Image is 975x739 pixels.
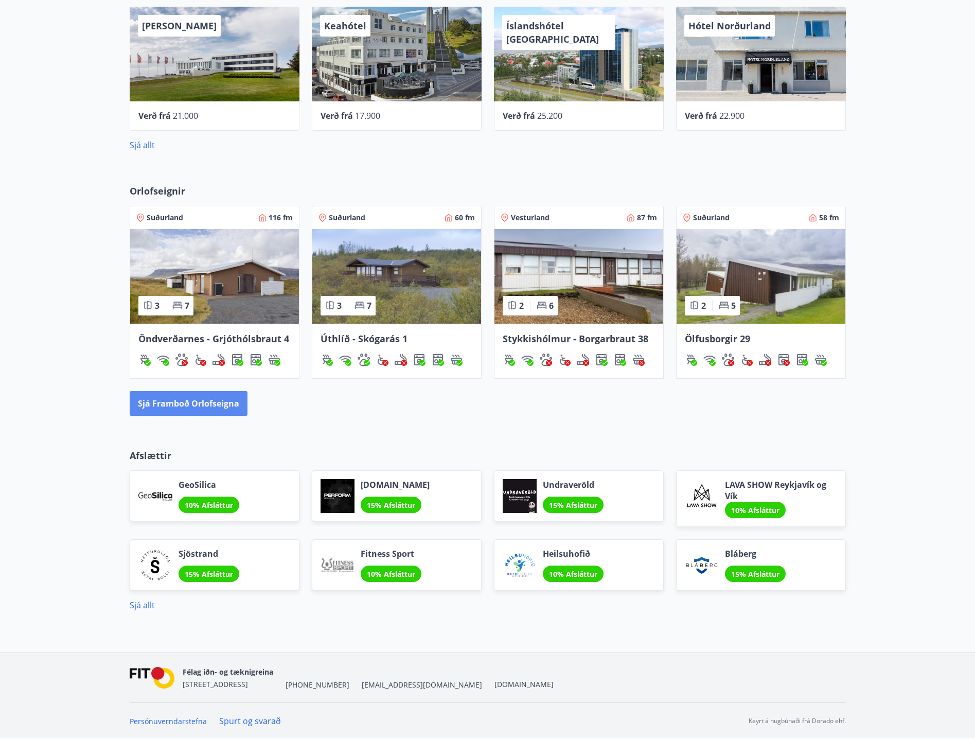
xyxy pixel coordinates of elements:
a: Persónuverndarstefna [130,716,207,726]
a: Sjá allt [130,139,155,151]
img: 7hj2GulIrg6h11dFIpsIzg8Ak2vZaScVwTihwv8g.svg [250,354,262,366]
span: Suðurland [693,213,730,223]
img: Dl16BY4EX9PAW649lg1C3oBuIaAsR6QVDQBO2cTm.svg [413,354,426,366]
div: Gasgrill [503,354,515,366]
img: ZXjrS3QKesehq6nQAPjaRuRTI364z8ohTALB4wBr.svg [321,354,333,366]
a: [DOMAIN_NAME] [494,679,554,689]
span: [PERSON_NAME] [142,20,217,32]
span: 15% Afsláttur [367,500,415,510]
div: Aðgengi fyrir hjólastól [740,354,753,366]
img: Paella dish [494,229,663,324]
div: Gæludýr [722,354,734,366]
img: pxcaIm5dSOV3FS4whs1soiYWTwFQvksT25a9J10C.svg [722,354,734,366]
span: Verð frá [321,110,353,121]
div: Þvottavél [413,354,426,366]
div: Uppþvottavél [250,354,262,366]
img: ZXjrS3QKesehq6nQAPjaRuRTI364z8ohTALB4wBr.svg [685,354,697,366]
div: Heitur pottur [632,354,645,366]
img: ZXjrS3QKesehq6nQAPjaRuRTI364z8ohTALB4wBr.svg [503,354,515,366]
span: 10% Afsláttur [185,500,233,510]
img: h89QDIuHlAdpqTriuIvuEWkTH976fOgBEOOeu1mi.svg [632,354,645,366]
div: Þráðlaust net [521,354,534,366]
img: 8IYIKVZQyRlUC6HQIIUSdjpPGRncJsz2RzLgWvp4.svg [740,354,753,366]
span: 58 fm [819,213,839,223]
span: 2 [519,300,524,311]
img: HJRyFFsYp6qjeUYhR4dAD8CaCEsnIFYZ05miwXoh.svg [521,354,534,366]
div: Reykingar / Vape [577,354,589,366]
span: 116 fm [269,213,293,223]
img: 7hj2GulIrg6h11dFIpsIzg8Ak2vZaScVwTihwv8g.svg [796,354,808,366]
span: Suðurland [147,213,183,223]
div: Þráðlaust net [703,354,716,366]
a: Sjá allt [130,600,155,611]
div: Heitur pottur [814,354,827,366]
div: Heitur pottur [268,354,280,366]
span: [PHONE_NUMBER] [286,680,349,690]
img: Dl16BY4EX9PAW649lg1C3oBuIaAsR6QVDQBO2cTm.svg [231,354,243,366]
span: Bláberg [725,548,786,559]
span: Vesturland [511,213,549,223]
span: 7 [367,300,371,311]
img: 8IYIKVZQyRlUC6HQIIUSdjpPGRncJsz2RzLgWvp4.svg [558,354,571,366]
span: Ölfusborgir 29 [685,332,750,345]
img: 8IYIKVZQyRlUC6HQIIUSdjpPGRncJsz2RzLgWvp4.svg [376,354,388,366]
div: Þráðlaust net [157,354,169,366]
span: Öndverðarnes - Grjóthólsbraut 4 [138,332,289,345]
div: Gasgrill [685,354,697,366]
span: [DOMAIN_NAME] [361,479,430,490]
div: Uppþvottavél [614,354,626,366]
span: 15% Afsláttur [731,569,779,579]
div: Heitur pottur [450,354,463,366]
img: Paella dish [677,229,845,324]
span: GeoSilica [179,479,239,490]
span: 87 fm [637,213,657,223]
span: 3 [337,300,342,311]
span: Íslandshótel [GEOGRAPHIC_DATA] [506,20,599,45]
a: Spurt og svarað [219,715,281,727]
img: QNIUl6Cv9L9rHgMXwuzGLuiJOj7RKqxk9mBFPqjq.svg [759,354,771,366]
img: QNIUl6Cv9L9rHgMXwuzGLuiJOj7RKqxk9mBFPqjq.svg [577,354,589,366]
span: 3 [155,300,159,311]
div: Gasgrill [138,354,151,366]
span: 5 [731,300,736,311]
span: 60 fm [455,213,475,223]
img: pxcaIm5dSOV3FS4whs1soiYWTwFQvksT25a9J10C.svg [358,354,370,366]
img: h89QDIuHlAdpqTriuIvuEWkTH976fOgBEOOeu1mi.svg [268,354,280,366]
img: Paella dish [130,229,299,324]
span: 10% Afsláttur [367,569,415,579]
img: h89QDIuHlAdpqTriuIvuEWkTH976fOgBEOOeu1mi.svg [450,354,463,366]
img: h89QDIuHlAdpqTriuIvuEWkTH976fOgBEOOeu1mi.svg [814,354,827,366]
div: Þráðlaust net [339,354,351,366]
span: 15% Afsláttur [185,569,233,579]
p: Keyrt á hugbúnaði frá Dorado ehf. [749,716,846,726]
img: FPQVkF9lTnNbbaRSFyT17YYeljoOGk5m51IhT0bO.png [130,667,175,689]
span: Verð frá [503,110,535,121]
span: Heilsuhofið [543,548,604,559]
span: [STREET_ADDRESS] [183,679,248,689]
div: Reykingar / Vape [212,354,225,366]
span: Fitness Sport [361,548,421,559]
div: Aðgengi fyrir hjólastól [194,354,206,366]
div: Gæludýr [175,354,188,366]
span: Verð frá [138,110,171,121]
div: Þvottavél [595,354,608,366]
img: ZXjrS3QKesehq6nQAPjaRuRTI364z8ohTALB4wBr.svg [138,354,151,366]
span: Suðurland [329,213,365,223]
img: HJRyFFsYp6qjeUYhR4dAD8CaCEsnIFYZ05miwXoh.svg [703,354,716,366]
p: Afslættir [130,449,846,462]
div: Reykingar / Vape [759,354,771,366]
div: Þvottavél [231,354,243,366]
div: Uppþvottavél [796,354,808,366]
span: 17.900 [355,110,380,121]
div: Reykingar / Vape [395,354,407,366]
button: Sjá framboð orlofseigna [130,391,247,416]
span: 21.000 [173,110,198,121]
div: Gæludýr [540,354,552,366]
span: [EMAIL_ADDRESS][DOMAIN_NAME] [362,680,482,690]
span: 10% Afsláttur [731,505,779,515]
img: 7hj2GulIrg6h11dFIpsIzg8Ak2vZaScVwTihwv8g.svg [432,354,444,366]
img: 8IYIKVZQyRlUC6HQIIUSdjpPGRncJsz2RzLgWvp4.svg [194,354,206,366]
span: Sjöstrand [179,548,239,559]
img: pxcaIm5dSOV3FS4whs1soiYWTwFQvksT25a9J10C.svg [540,354,552,366]
span: Undraveröld [543,479,604,490]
